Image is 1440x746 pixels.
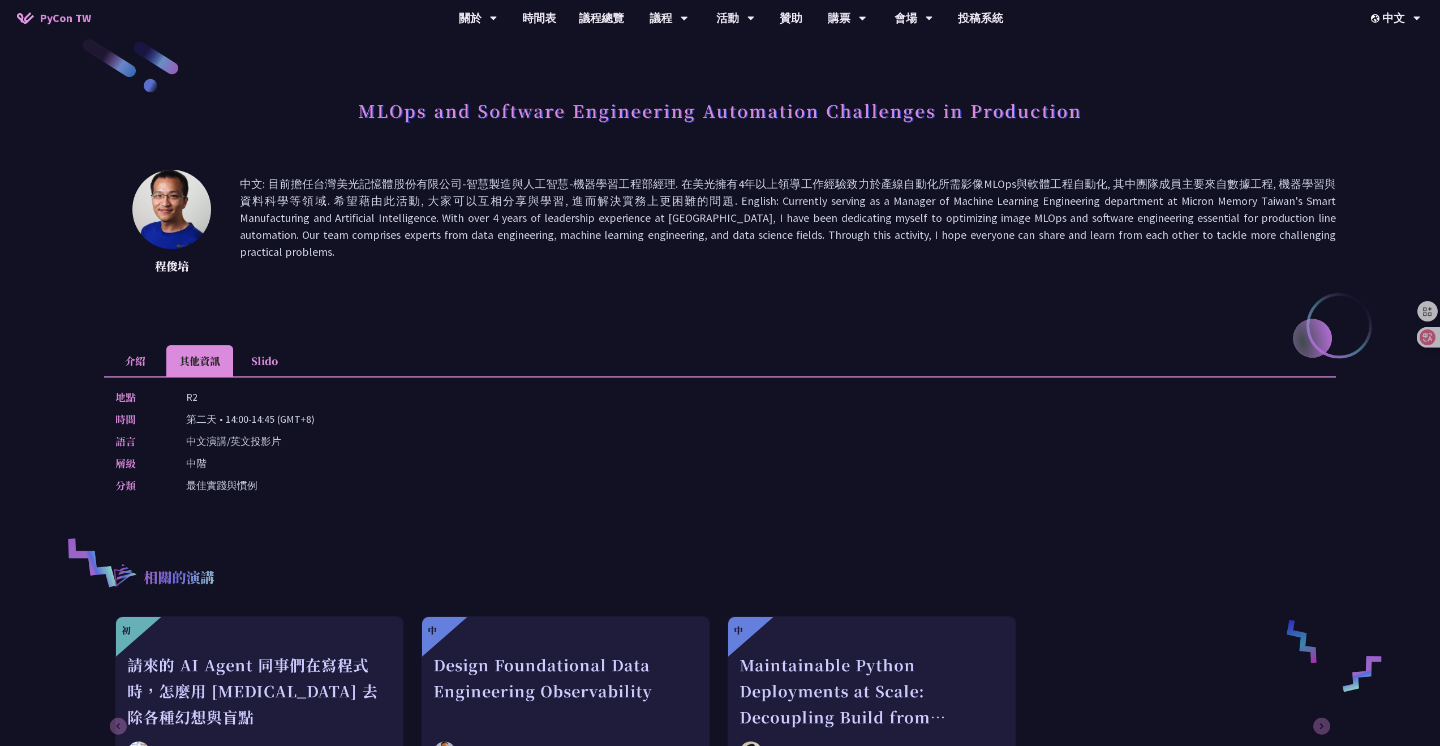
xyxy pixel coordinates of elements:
li: 其他資訊 [166,345,233,376]
p: R2 [186,389,197,405]
span: PyCon TW [40,10,91,27]
p: 第二天 • 14:00-14:45 (GMT+8) [186,411,315,427]
div: 請來的 AI Agent 同事們在寫程式時，怎麼用 [MEDICAL_DATA] 去除各種幻想與盲點 [127,652,392,730]
h1: MLOps and Software Engineering Automation Challenges in Production [358,93,1082,127]
p: 中文: 目前擔任台灣美光記憶體股份有限公司-智慧製造與人工智慧-機器學習工程部經理. 在美光擁有4年以上領導工作經驗致力於產線自動化所需影像MLOps與軟體工程自動化, 其中團隊成員主要來自數據... [240,175,1336,277]
div: Maintainable Python Deployments at Scale: Decoupling Build from Runtime [740,652,1004,730]
p: 中階 [186,455,207,471]
img: Home icon of PyCon TW 2025 [17,12,34,24]
div: Design Foundational Data Engineering Observability [433,652,698,730]
img: r3.8d01567.svg [97,547,152,602]
a: PyCon TW [6,4,102,32]
p: 分類 [115,477,164,494]
p: 程俊培 [132,258,212,275]
p: 最佳實踐與慣例 [186,477,257,494]
li: 介紹 [104,345,166,376]
p: 地點 [115,389,164,405]
p: 語言 [115,433,164,449]
img: Locale Icon [1371,14,1382,23]
div: 中 [428,624,437,637]
p: 時間 [115,411,164,427]
p: 層級 [115,455,164,471]
li: Slido [233,345,295,376]
div: 初 [122,624,131,637]
img: 程俊培 [132,170,211,249]
p: 相關的演講 [144,567,214,590]
div: 中 [734,624,743,637]
p: 中文演講/英文投影片 [186,433,281,449]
